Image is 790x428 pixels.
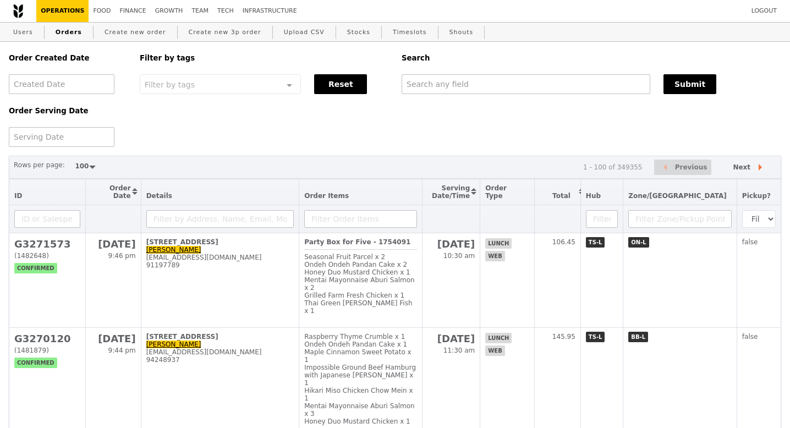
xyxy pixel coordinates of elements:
input: Filter by Address, Name, Email, Mobile [146,210,294,228]
h5: Filter by tags [140,54,388,62]
span: Pickup? [742,192,771,200]
span: BB-L [628,332,648,342]
span: ID [14,192,22,200]
span: 9:46 pm [108,252,136,260]
div: 94248937 [146,356,294,364]
a: Upload CSV [279,23,329,42]
a: Timeslots [388,23,431,42]
a: Stocks [343,23,375,42]
a: Users [9,23,37,42]
span: Order Type [485,184,507,200]
input: Filter Zone/Pickup Point [628,210,732,228]
span: 11:30 am [443,347,475,354]
input: ID or Salesperson name [14,210,80,228]
button: Next [723,160,776,175]
h5: Order Created Date [9,54,127,62]
span: Zone/[GEOGRAPHIC_DATA] [628,192,727,200]
span: Order Items [304,192,349,200]
button: Submit [663,74,716,94]
input: Search any field [402,74,650,94]
span: Details [146,192,172,200]
div: 91197789 [146,261,294,269]
input: Filter Hub [586,210,618,228]
div: Mentai Mayonnaise Aburi Salmon x 3 [304,402,417,418]
span: Honey Duo Mustard Chicken x 1 [304,268,410,276]
img: Grain logo [13,4,23,18]
span: TS-L [586,332,605,342]
span: lunch [485,238,512,249]
div: Maple Cinnamon Sweet Potato x 1 [304,348,417,364]
div: (1481879) [14,347,80,354]
a: Shouts [445,23,478,42]
div: Impossible Ground Beef Hamburg with Japanese [PERSON_NAME] x 1 [304,364,417,387]
b: Party Box for Five - 1754091 [304,238,410,246]
a: Create new 3p order [184,23,266,42]
span: Filter by tags [145,79,195,89]
div: (1482648) [14,252,80,260]
span: 106.45 [552,238,575,246]
span: Thai Green [PERSON_NAME] Fish x 1 [304,299,412,315]
div: 1 - 100 of 349355 [583,163,643,171]
span: 10:30 am [443,252,475,260]
div: [EMAIL_ADDRESS][DOMAIN_NAME] [146,348,294,356]
span: false [742,333,758,341]
span: ON-L [628,237,649,248]
h2: [DATE] [427,238,475,250]
a: [PERSON_NAME] [146,341,201,348]
input: Created Date [9,74,114,94]
a: [PERSON_NAME] [146,246,201,254]
h2: [DATE] [91,238,135,250]
span: false [742,238,758,246]
div: [STREET_ADDRESS] [146,333,294,341]
div: [STREET_ADDRESS] [146,238,294,246]
div: Honey Duo Mustard Chicken x 1 [304,418,417,425]
div: Raspberry Thyme Crumble x 1 [304,333,417,341]
span: Ondeh Ondeh Pandan Cake x 2 [304,261,407,268]
button: Previous [654,160,711,175]
input: Serving Date [9,127,114,147]
div: Ondeh Ondeh Pandan Cake x 1 [304,341,417,348]
div: Hikari Miso Chicken Chow Mein x 1 [304,387,417,402]
h2: G3270120 [14,333,80,344]
span: confirmed [14,358,57,368]
span: Next [733,161,750,174]
span: 9:44 pm [108,347,136,354]
h2: [DATE] [427,333,475,344]
input: Filter Order Items [304,210,417,228]
span: 145.95 [552,333,575,341]
h5: Order Serving Date [9,107,127,115]
span: Previous [675,161,707,174]
span: TS-L [586,237,605,248]
span: Mentai Mayonnaise Aburi Salmon x 2 [304,276,415,292]
label: Rows per page: [14,160,65,171]
span: confirmed [14,263,57,273]
span: Seasonal Fruit Parcel x 2 [304,253,385,261]
h2: G3271573 [14,238,80,250]
span: web [485,345,504,356]
span: Grilled Farm Fresh Chicken x 1 [304,292,404,299]
h2: [DATE] [91,333,135,344]
div: [EMAIL_ADDRESS][DOMAIN_NAME] [146,254,294,261]
button: Reset [314,74,367,94]
span: Hub [586,192,601,200]
a: Orders [51,23,86,42]
h5: Search [402,54,781,62]
a: Create new order [100,23,171,42]
span: web [485,251,504,261]
span: lunch [485,333,512,343]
